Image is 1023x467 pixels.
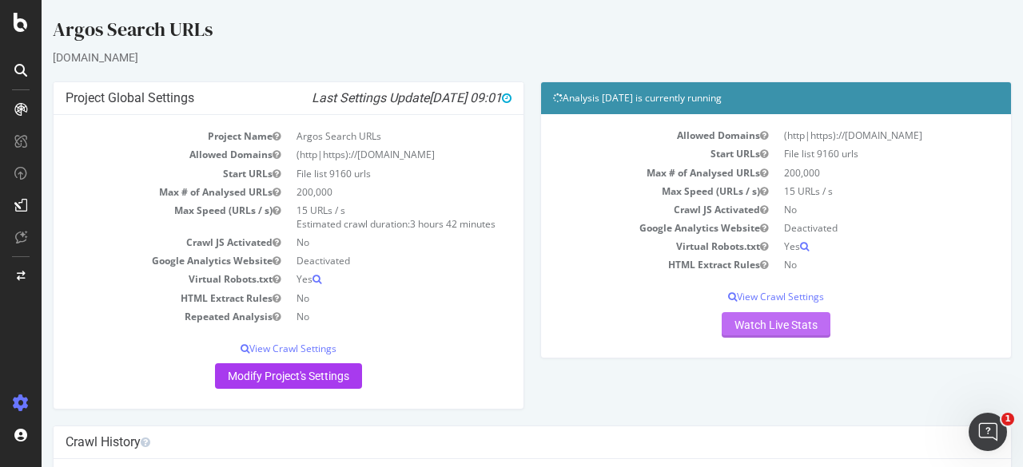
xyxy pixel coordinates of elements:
td: Google Analytics Website [24,251,247,270]
h4: Analysis [DATE] is currently running [511,90,957,106]
span: 3 hours 42 minutes [368,217,454,231]
a: Modify Project's Settings [173,363,320,389]
div: Argos Search URLs [11,16,970,49]
td: 200,000 [734,164,957,182]
td: Start URLs [511,144,734,163]
td: HTML Extract Rules [24,289,247,307]
h4: Crawl History [24,434,957,450]
h4: Project Global Settings [24,90,470,106]
iframe: Intercom live chat [969,413,1007,451]
td: Crawl JS Activated [24,233,247,251]
td: (http|https)://[DOMAIN_NAME] [734,126,957,144]
td: 200,000 [247,183,470,201]
td: No [247,307,470,326]
td: Deactivated [734,219,957,237]
td: Yes [734,237,957,255]
td: No [734,255,957,274]
span: [DATE] 09:01 [388,90,470,105]
td: Max Speed (URLs / s) [24,201,247,233]
td: Repeated Analysis [24,307,247,326]
div: [DOMAIN_NAME] [11,49,970,65]
td: HTML Extract Rules [511,255,734,274]
p: View Crawl Settings [511,290,957,303]
td: Yes [247,270,470,288]
td: Virtual Robots.txt [24,270,247,288]
td: Start URLs [24,164,247,183]
td: File list 9160 urls [247,164,470,183]
i: Last Settings Update [270,90,470,106]
td: Max # of Analysed URLs [511,164,734,182]
td: 15 URLs / s Estimated crawl duration: [247,201,470,233]
td: Project Name [24,127,247,145]
td: File list 9160 urls [734,144,957,163]
td: Allowed Domains [24,145,247,164]
td: Google Analytics Website [511,219,734,237]
td: Max Speed (URLs / s) [511,182,734,200]
td: No [247,289,470,307]
td: No [734,200,957,219]
a: Watch Live Stats [680,312,789,338]
td: Allowed Domains [511,126,734,144]
td: (http|https)://[DOMAIN_NAME] [247,145,470,164]
td: Crawl JS Activated [511,200,734,219]
td: Argos Search URLs [247,127,470,145]
td: Deactivated [247,251,470,270]
span: 1 [1001,413,1014,425]
p: View Crawl Settings [24,342,470,355]
td: Virtual Robots.txt [511,237,734,255]
td: 15 URLs / s [734,182,957,200]
td: No [247,233,470,251]
td: Max # of Analysed URLs [24,183,247,201]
